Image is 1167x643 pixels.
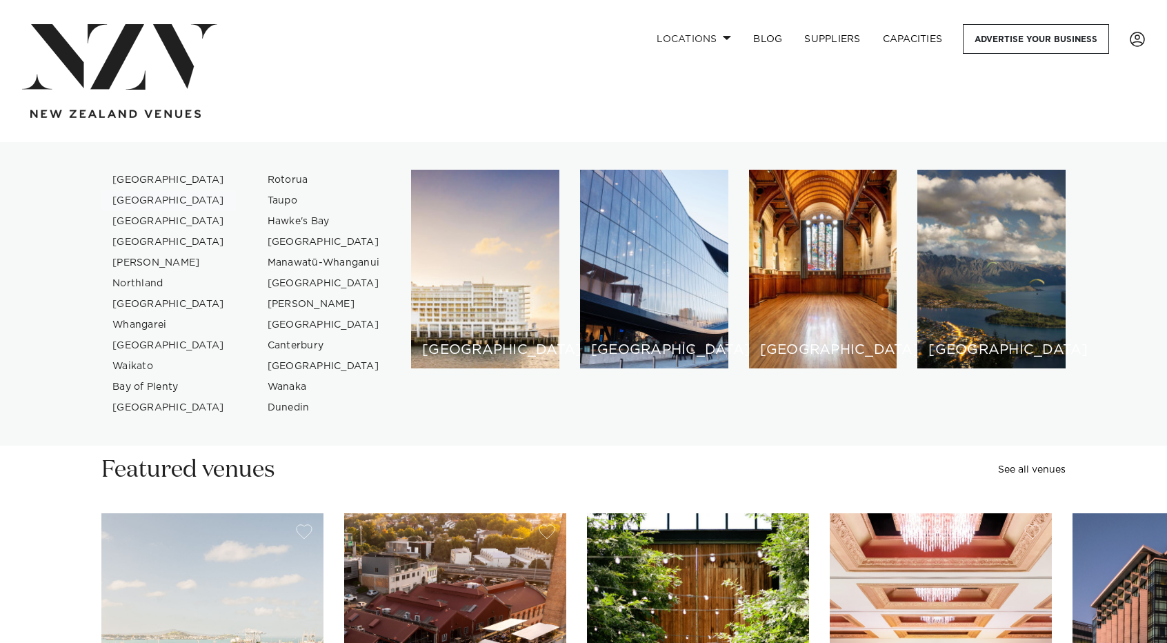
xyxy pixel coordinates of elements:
[101,356,236,377] a: Waikato
[101,232,236,253] a: [GEOGRAPHIC_DATA]
[257,315,391,335] a: [GEOGRAPHIC_DATA]
[257,273,391,294] a: [GEOGRAPHIC_DATA]
[101,315,236,335] a: Whangarei
[257,170,391,190] a: Rotorua
[872,24,954,54] a: Capacities
[257,190,391,211] a: Taupo
[101,211,236,232] a: [GEOGRAPHIC_DATA]
[30,110,201,119] img: new-zealand-venues-text.png
[257,294,391,315] a: [PERSON_NAME]
[793,24,871,54] a: SUPPLIERS
[998,465,1066,475] a: See all venues
[646,24,742,54] a: Locations
[101,455,275,486] h2: Featured venues
[101,397,236,418] a: [GEOGRAPHIC_DATA]
[101,273,236,294] a: Northland
[101,170,236,190] a: [GEOGRAPHIC_DATA]
[742,24,793,54] a: BLOG
[422,343,548,357] h6: [GEOGRAPHIC_DATA]
[257,232,391,253] a: [GEOGRAPHIC_DATA]
[101,253,236,273] a: [PERSON_NAME]
[257,335,391,356] a: Canterbury
[257,397,391,418] a: Dunedin
[411,170,559,368] a: Auckland venues [GEOGRAPHIC_DATA]
[760,343,886,357] h6: [GEOGRAPHIC_DATA]
[257,253,391,273] a: Manawatū-Whanganui
[257,211,391,232] a: Hawke's Bay
[101,190,236,211] a: [GEOGRAPHIC_DATA]
[101,377,236,397] a: Bay of Plenty
[749,170,897,368] a: Christchurch venues [GEOGRAPHIC_DATA]
[257,377,391,397] a: Wanaka
[101,294,236,315] a: [GEOGRAPHIC_DATA]
[22,24,217,90] img: nzv-logo.png
[917,170,1066,368] a: Queenstown venues [GEOGRAPHIC_DATA]
[963,24,1109,54] a: Advertise your business
[101,335,236,356] a: [GEOGRAPHIC_DATA]
[580,170,728,368] a: Wellington venues [GEOGRAPHIC_DATA]
[591,343,717,357] h6: [GEOGRAPHIC_DATA]
[928,343,1055,357] h6: [GEOGRAPHIC_DATA]
[257,356,391,377] a: [GEOGRAPHIC_DATA]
